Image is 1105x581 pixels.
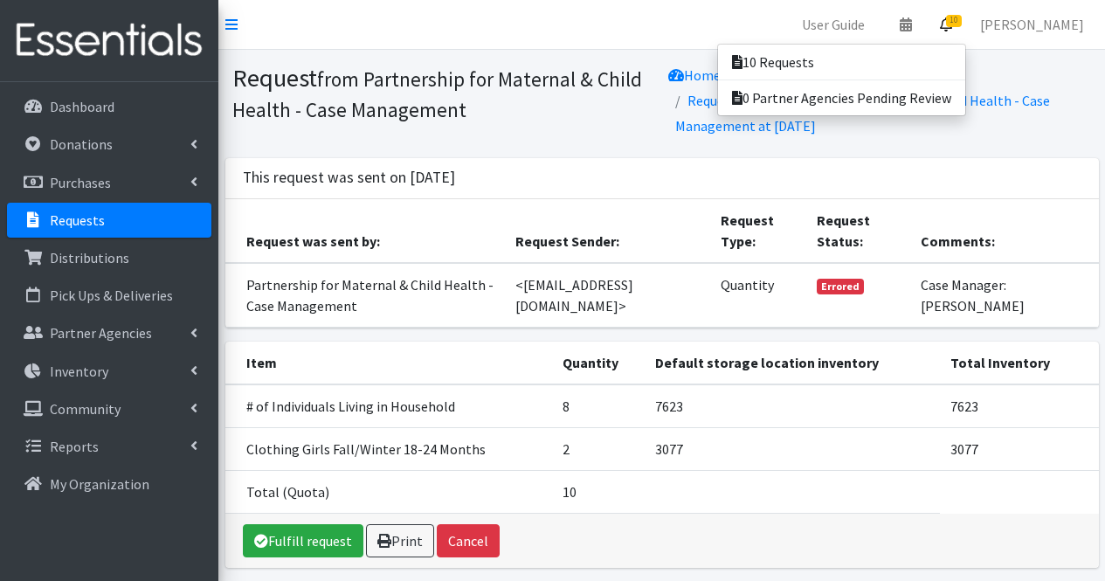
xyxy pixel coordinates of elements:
[50,363,108,380] p: Inventory
[50,174,111,191] p: Purchases
[926,7,966,42] a: 10
[50,324,152,342] p: Partner Agencies
[910,199,1099,263] th: Comments:
[946,15,962,27] span: 10
[940,384,1098,428] td: 7623
[645,384,940,428] td: 7623
[243,169,455,187] h3: This request was sent on [DATE]
[552,342,645,384] th: Quantity
[7,467,211,501] a: My Organization
[552,470,645,513] td: 10
[225,199,505,263] th: Request was sent by:
[225,470,552,513] td: Total (Quota)
[50,135,113,153] p: Donations
[7,165,211,200] a: Purchases
[940,427,1098,470] td: 3077
[718,45,965,80] a: 10 Requests
[7,315,211,350] a: Partner Agencies
[552,384,645,428] td: 8
[710,263,807,328] td: Quantity
[225,427,552,470] td: Clothing Girls Fall/Winter 18-24 Months
[668,66,721,84] a: Home
[645,342,940,384] th: Default storage location inventory
[50,475,149,493] p: My Organization
[232,66,642,122] small: from Partnership for Maternal & Child Health - Case Management
[225,384,552,428] td: # of Individuals Living in Household
[645,427,940,470] td: 3077
[505,199,710,263] th: Request Sender:
[7,89,211,124] a: Dashboard
[7,240,211,275] a: Distributions
[7,203,211,238] a: Requests
[7,127,211,162] a: Donations
[50,98,114,115] p: Dashboard
[910,263,1099,328] td: Case Manager: [PERSON_NAME]
[50,438,99,455] p: Reports
[940,342,1098,384] th: Total Inventory
[7,391,211,426] a: Community
[7,429,211,464] a: Reports
[7,278,211,313] a: Pick Ups & Deliveries
[966,7,1098,42] a: [PERSON_NAME]
[366,524,434,557] a: Print
[225,342,552,384] th: Item
[7,354,211,389] a: Inventory
[675,92,1050,135] a: Request from Partnership for Maternal & Child Health - Case Management at [DATE]
[225,263,505,328] td: Partnership for Maternal & Child Health - Case Management
[718,80,965,115] a: 0 Partner Agencies Pending Review
[50,211,105,229] p: Requests
[710,199,807,263] th: Request Type:
[50,249,129,266] p: Distributions
[232,63,656,123] h1: Request
[817,279,864,294] span: Errored
[243,524,363,557] a: Fulfill request
[50,287,173,304] p: Pick Ups & Deliveries
[437,524,500,557] button: Cancel
[552,427,645,470] td: 2
[50,400,121,418] p: Community
[806,199,910,263] th: Request Status:
[7,11,211,70] img: HumanEssentials
[505,263,710,328] td: <[EMAIL_ADDRESS][DOMAIN_NAME]>
[788,7,879,42] a: User Guide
